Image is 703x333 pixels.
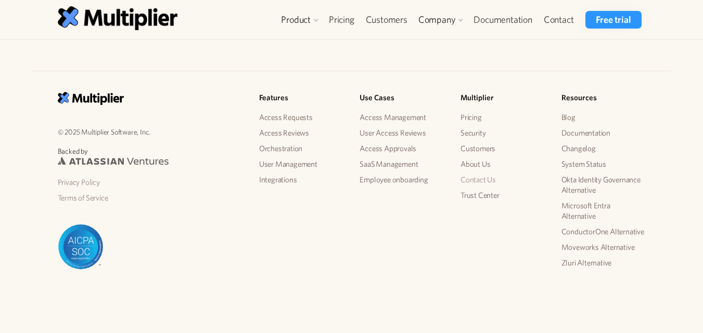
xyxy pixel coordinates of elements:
a: Security [461,125,545,141]
h5: Resources [561,92,646,104]
a: System Status [561,156,646,172]
a: Changelog [561,141,646,156]
p: © 2025 Multiplier Software, Inc. [58,126,242,138]
a: SaaS Management [360,156,444,172]
p: Backed by [58,146,242,157]
a: User Access Reviews [360,125,444,141]
div: Company [418,14,456,26]
a: Customers [360,11,413,29]
a: Privacy Policy [58,175,242,190]
a: Orchestration [259,141,343,156]
a: Blog [561,110,646,125]
a: Documentation [468,11,538,29]
a: Pricing [323,11,360,29]
a: About Us [461,156,545,172]
a: Customers [461,141,545,156]
a: ConductorOne Alternative [561,224,646,239]
a: Okta Identity Governance Alternative [561,172,646,198]
a: Contact Us [461,172,545,188]
a: Moveworks Alternative [561,239,646,255]
h5: Use Cases [360,92,444,104]
a: Microsoft Entra Alternative [561,198,646,224]
a: Access Requests [259,110,343,125]
a: Contact [538,11,580,29]
a: Trust Center [461,188,545,203]
div: Product [281,14,311,26]
h5: Features [259,92,343,104]
a: Integrations [259,172,343,188]
a: Access Reviews [259,125,343,141]
h5: Multiplier [461,92,545,104]
a: User Management [259,156,343,172]
a: Access Approvals [360,141,444,156]
a: Zluri Alternative [561,255,646,271]
a: Documentation [561,125,646,141]
div: Product [276,11,323,29]
a: Pricing [461,110,545,125]
a: Free trial [585,11,641,29]
a: Access Management [360,110,444,125]
a: Terms of Service [58,190,242,206]
a: Employee onboarding [360,172,444,188]
div: Company [413,11,468,29]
